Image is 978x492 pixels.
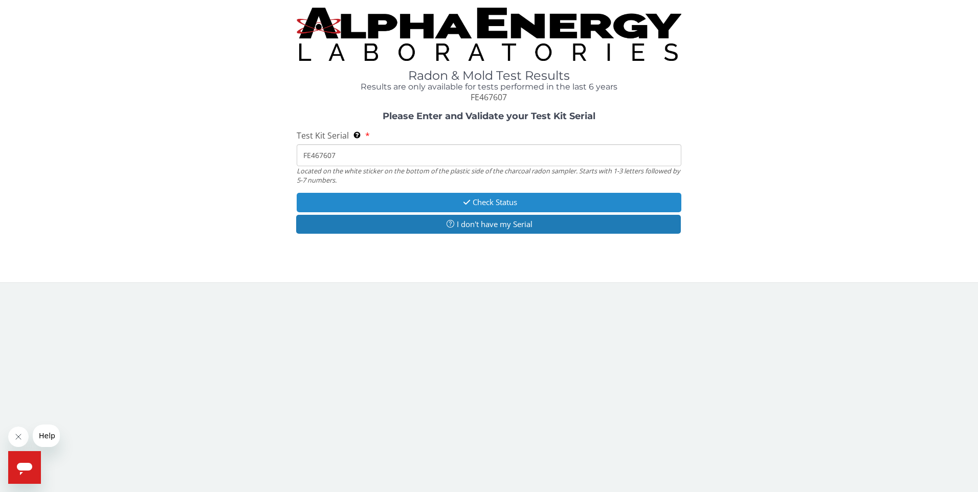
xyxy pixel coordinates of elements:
iframe: Message from company [33,424,60,447]
span: Test Kit Serial [297,130,349,141]
h1: Radon & Mold Test Results [297,69,682,82]
strong: Please Enter and Validate your Test Kit Serial [383,110,595,122]
iframe: Button to launch messaging window [8,451,41,484]
button: I don't have my Serial [296,215,681,234]
div: Located on the white sticker on the bottom of the plastic side of the charcoal radon sampler. Sta... [297,166,682,185]
h4: Results are only available for tests performed in the last 6 years [297,82,682,92]
button: Check Status [297,193,682,212]
iframe: Close message [8,427,29,447]
img: TightCrop.jpg [297,8,682,61]
span: FE467607 [471,92,507,103]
